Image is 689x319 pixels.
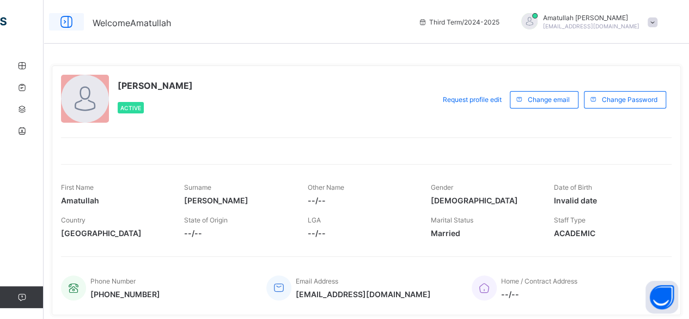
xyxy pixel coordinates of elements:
[554,228,661,238] span: ACADEMIC
[307,228,414,238] span: --/--
[296,290,431,299] span: [EMAIL_ADDRESS][DOMAIN_NAME]
[93,17,171,28] span: Welcome Amatullah
[528,95,570,104] span: Change email
[307,216,320,224] span: LGA
[61,196,168,205] span: Amatullah
[120,105,141,111] span: Active
[554,216,586,224] span: Staff Type
[554,183,592,191] span: Date of Birth
[307,183,344,191] span: Other Name
[431,196,538,205] span: [DEMOGRAPHIC_DATA]
[431,183,453,191] span: Gender
[431,216,473,224] span: Marital Status
[184,183,211,191] span: Surname
[184,216,228,224] span: State of Origin
[61,228,168,238] span: [GEOGRAPHIC_DATA]
[118,80,193,91] span: [PERSON_NAME]
[307,196,414,205] span: --/--
[602,95,657,104] span: Change Password
[543,14,639,22] span: Amatullah [PERSON_NAME]
[501,277,577,285] span: Home / Contract Address
[431,228,538,238] span: Married
[61,216,86,224] span: Country
[510,13,663,31] div: AmatullahAhmed
[501,290,577,299] span: --/--
[296,277,338,285] span: Email Address
[184,228,291,238] span: --/--
[184,196,291,205] span: [PERSON_NAME]
[554,196,661,205] span: Invalid date
[443,95,502,104] span: Request profile edit
[543,23,639,29] span: [EMAIL_ADDRESS][DOMAIN_NAME]
[418,18,499,26] span: session/term information
[90,277,136,285] span: Phone Number
[90,290,160,299] span: [PHONE_NUMBER]
[645,281,678,314] button: Open asap
[61,183,94,191] span: First Name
